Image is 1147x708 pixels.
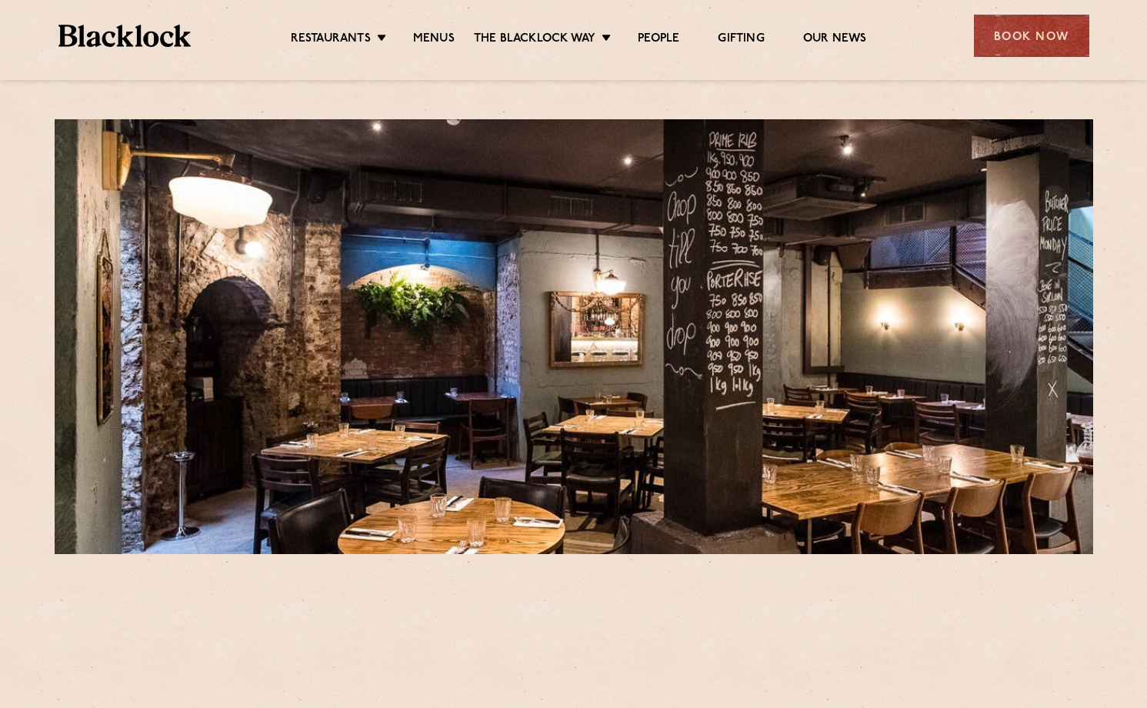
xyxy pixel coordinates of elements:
a: Restaurants [291,32,371,48]
a: Gifting [718,32,764,48]
div: Book Now [974,15,1089,57]
a: People [638,32,679,48]
a: Menus [413,32,455,48]
a: Our News [803,32,867,48]
img: BL_Textured_Logo-footer-cropped.svg [58,25,192,47]
a: The Blacklock Way [474,32,595,48]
